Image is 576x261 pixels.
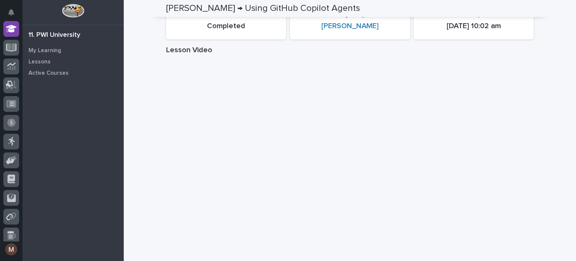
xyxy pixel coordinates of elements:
p: Lessons [28,59,51,65]
span: Assigned By [335,12,365,18]
img: Workspace Logo [62,4,84,18]
div: 11. PWI University [28,31,80,39]
span: Status [218,12,234,18]
p: Completed [175,21,277,30]
a: Lessons [22,56,124,67]
a: [PERSON_NAME] [321,21,379,30]
h2: [PERSON_NAME] → Using GitHub Copilot Agents [166,3,360,14]
button: users-avatar [3,241,19,257]
p: My Learning [28,47,61,54]
a: My Learning [22,45,124,56]
a: Active Courses [22,67,124,78]
p: Active Courses [28,70,69,77]
div: Notifications [9,9,19,21]
h1: Lesson Video [166,45,534,54]
button: Notifications [3,5,19,20]
p: [DATE] 10:02 am [423,21,525,30]
span: Date Completed [453,12,494,18]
